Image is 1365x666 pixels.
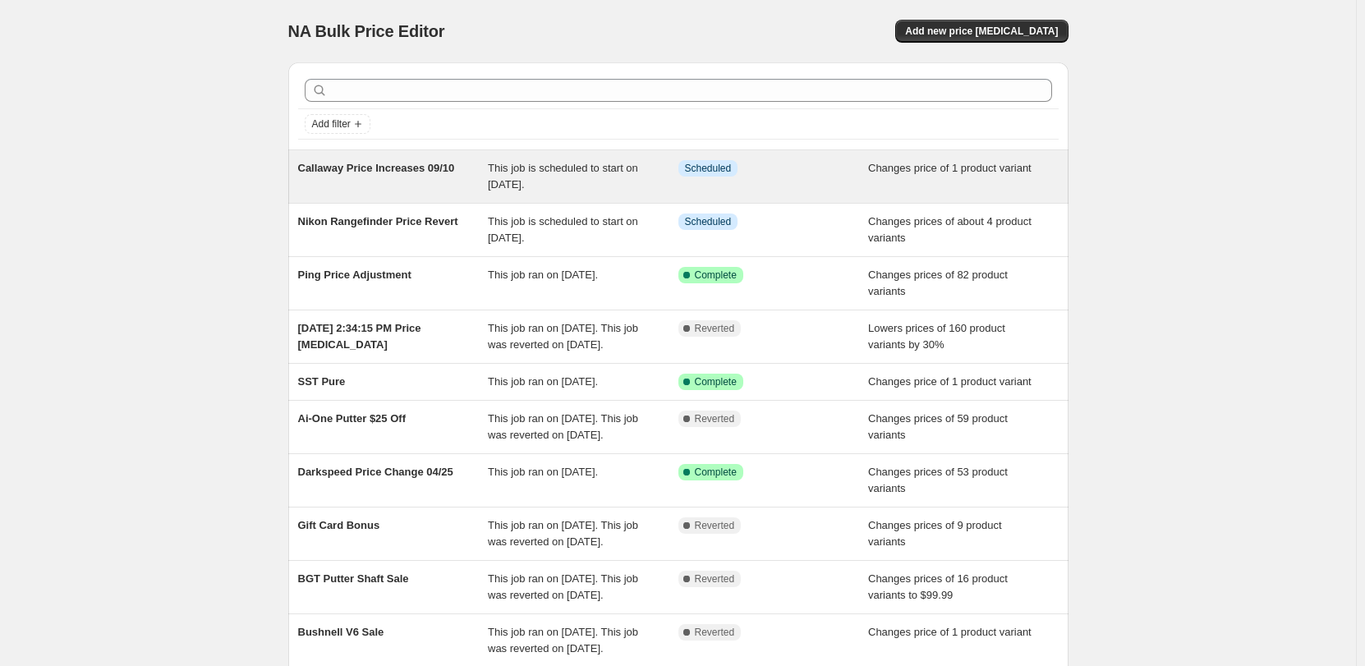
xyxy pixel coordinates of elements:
[298,215,458,227] span: Nikon Rangefinder Price Revert
[298,466,453,478] span: Darkspeed Price Change 04/25
[695,572,735,586] span: Reverted
[868,322,1005,351] span: Lowers prices of 160 product variants by 30%
[298,322,421,351] span: [DATE] 2:34:15 PM Price [MEDICAL_DATA]
[298,572,409,585] span: BGT Putter Shaft Sale
[868,269,1008,297] span: Changes prices of 82 product variants
[298,375,346,388] span: SST Pure
[868,626,1032,638] span: Changes price of 1 product variant
[685,215,732,228] span: Scheduled
[488,215,638,244] span: This job is scheduled to start on [DATE].
[488,375,598,388] span: This job ran on [DATE].
[868,572,1008,601] span: Changes prices of 16 product variants to $99.99
[488,412,638,441] span: This job ran on [DATE]. This job was reverted on [DATE].
[868,519,1002,548] span: Changes prices of 9 product variants
[298,519,380,531] span: Gift Card Bonus
[868,162,1032,174] span: Changes price of 1 product variant
[288,22,445,40] span: NA Bulk Price Editor
[895,20,1068,43] button: Add new price [MEDICAL_DATA]
[488,626,638,655] span: This job ran on [DATE]. This job was reverted on [DATE].
[488,322,638,351] span: This job ran on [DATE]. This job was reverted on [DATE].
[695,375,737,388] span: Complete
[488,572,638,601] span: This job ran on [DATE]. This job was reverted on [DATE].
[488,519,638,548] span: This job ran on [DATE]. This job was reverted on [DATE].
[868,466,1008,494] span: Changes prices of 53 product variants
[695,322,735,335] span: Reverted
[868,215,1032,244] span: Changes prices of about 4 product variants
[685,162,732,175] span: Scheduled
[695,626,735,639] span: Reverted
[298,412,406,425] span: Ai-One Putter $25 Off
[868,375,1032,388] span: Changes price of 1 product variant
[905,25,1058,38] span: Add new price [MEDICAL_DATA]
[488,162,638,191] span: This job is scheduled to start on [DATE].
[695,466,737,479] span: Complete
[312,117,351,131] span: Add filter
[305,114,370,134] button: Add filter
[695,519,735,532] span: Reverted
[298,626,384,638] span: Bushnell V6 Sale
[868,412,1008,441] span: Changes prices of 59 product variants
[695,412,735,425] span: Reverted
[488,466,598,478] span: This job ran on [DATE].
[298,269,411,281] span: Ping Price Adjustment
[298,162,455,174] span: Callaway Price Increases 09/10
[695,269,737,282] span: Complete
[488,269,598,281] span: This job ran on [DATE].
